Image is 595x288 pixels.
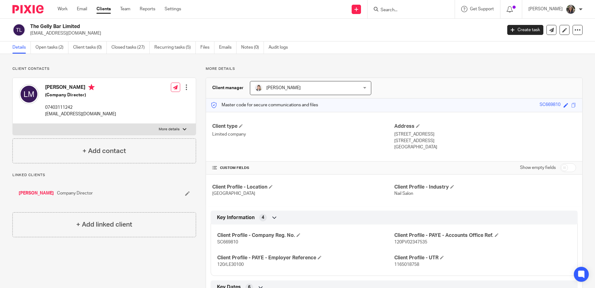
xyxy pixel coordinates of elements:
[394,255,571,261] h4: Client Profile - UTR
[211,102,318,108] p: Master code for secure communications and files
[140,6,155,12] a: Reports
[35,41,68,54] a: Open tasks (2)
[73,41,107,54] a: Client tasks (0)
[394,131,576,137] p: [STREET_ADDRESS]
[217,255,394,261] h4: Client Profile - PAYE - Employer Reference
[30,23,404,30] h2: The Gelly Bar Limited
[12,173,196,178] p: Linked clients
[266,86,301,90] span: [PERSON_NAME]
[528,6,563,12] p: [PERSON_NAME]
[12,5,44,13] img: Pixie
[394,232,571,239] h4: Client Profile - PAYE - Accounts Office Ref.
[82,146,126,156] h4: + Add contact
[58,6,68,12] a: Work
[394,123,576,130] h4: Address
[394,191,413,196] span: Nail Salon
[77,6,87,12] a: Email
[217,214,255,221] span: Key Information
[19,84,39,104] img: svg%3E
[212,123,394,130] h4: Client type
[165,6,181,12] a: Settings
[200,41,214,54] a: Files
[12,23,26,36] img: svg%3E
[520,165,556,171] label: Show empty fields
[212,131,394,137] p: Limited company
[154,41,196,54] a: Recurring tasks (5)
[255,84,262,92] img: Carlean%20Parker%20Pic.jpg
[206,66,583,71] p: More details
[212,184,394,190] h4: Client Profile - Location
[217,240,238,244] span: SC669810
[566,4,576,14] img: Profile%20photo.jpg
[45,104,116,111] p: 07403111242
[394,138,576,144] p: [STREET_ADDRESS]
[212,191,255,196] span: [GEOGRAPHIC_DATA]
[219,41,237,54] a: Emails
[540,102,560,109] div: SC669810
[19,190,54,196] a: [PERSON_NAME]
[470,7,494,11] span: Get Support
[394,262,419,267] span: 1165018758
[394,184,576,190] h4: Client Profile - Industry
[57,190,93,196] span: Company Director
[241,41,264,54] a: Notes (0)
[394,144,576,150] p: [GEOGRAPHIC_DATA]
[12,41,31,54] a: Details
[212,166,394,170] h4: CUSTOM FIELDS
[30,30,498,36] p: [EMAIL_ADDRESS][DOMAIN_NAME]
[394,240,427,244] span: 120PV02347535
[45,92,116,98] h5: (Company Director)
[507,25,543,35] a: Create task
[45,84,116,92] h4: [PERSON_NAME]
[111,41,150,54] a: Closed tasks (27)
[76,220,132,229] h4: + Add linked client
[217,262,244,267] span: 120/LE30100
[269,41,293,54] a: Audit logs
[380,7,436,13] input: Search
[88,84,95,90] i: Primary
[45,111,116,117] p: [EMAIL_ADDRESS][DOMAIN_NAME]
[217,232,394,239] h4: Client Profile - Company Reg. No.
[12,66,196,71] p: Client contacts
[120,6,130,12] a: Team
[212,85,244,91] h3: Client manager
[262,214,264,221] span: 4
[159,127,180,132] p: More details
[96,6,111,12] a: Clients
